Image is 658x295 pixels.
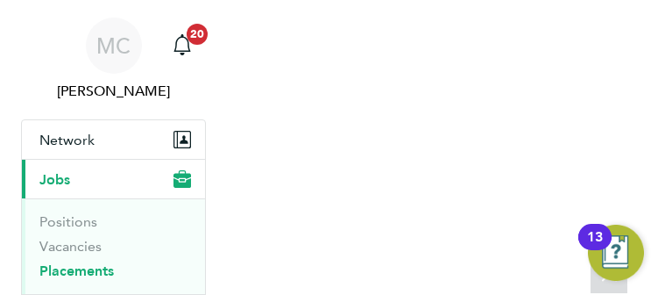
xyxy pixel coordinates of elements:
[22,198,205,294] div: Jobs
[96,34,131,57] span: MC
[187,24,208,45] span: 20
[39,238,102,255] a: Vacancies
[165,18,200,74] a: 20
[21,81,206,102] span: Meg Castleton
[22,160,205,198] button: Jobs
[39,171,70,188] span: Jobs
[588,225,644,281] button: Open Resource Center, 13 new notifications
[39,263,114,279] a: Placements
[39,213,97,230] a: Positions
[39,132,95,148] span: Network
[22,120,205,159] button: Network
[587,237,603,260] div: 13
[21,18,206,102] a: MC[PERSON_NAME]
